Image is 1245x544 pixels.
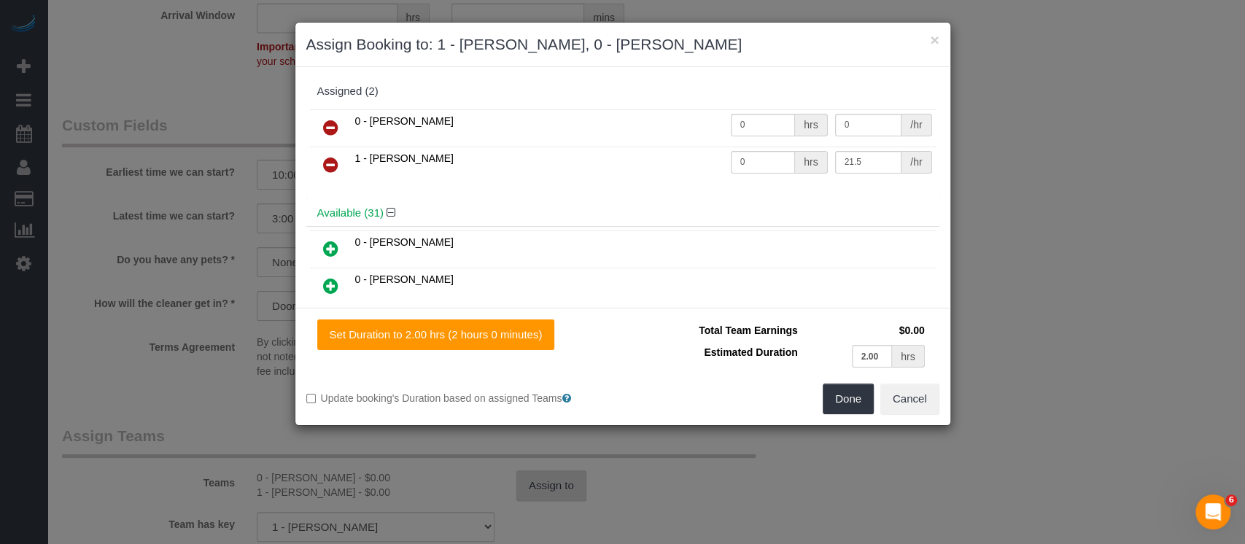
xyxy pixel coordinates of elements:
[317,207,928,219] h4: Available (31)
[892,345,924,368] div: hrs
[704,346,797,358] span: Estimated Duration
[930,32,939,47] button: ×
[306,391,612,405] label: Update booking's Duration based on assigned Teams
[795,151,827,174] div: hrs
[355,236,454,248] span: 0 - [PERSON_NAME]
[901,114,931,136] div: /hr
[317,319,555,350] button: Set Duration to 2.00 hrs (2 hours 0 minutes)
[823,384,874,414] button: Done
[1225,494,1237,506] span: 6
[317,85,928,98] div: Assigned (2)
[802,319,928,341] td: $0.00
[795,114,827,136] div: hrs
[355,273,454,285] span: 0 - [PERSON_NAME]
[634,319,802,341] td: Total Team Earnings
[880,384,939,414] button: Cancel
[355,152,454,164] span: 1 - [PERSON_NAME]
[306,34,939,55] h3: Assign Booking to: 1 - [PERSON_NAME], 0 - [PERSON_NAME]
[355,115,454,127] span: 0 - [PERSON_NAME]
[1195,494,1230,529] iframe: Intercom live chat
[306,394,316,403] input: Update booking's Duration based on assigned Teams
[901,151,931,174] div: /hr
